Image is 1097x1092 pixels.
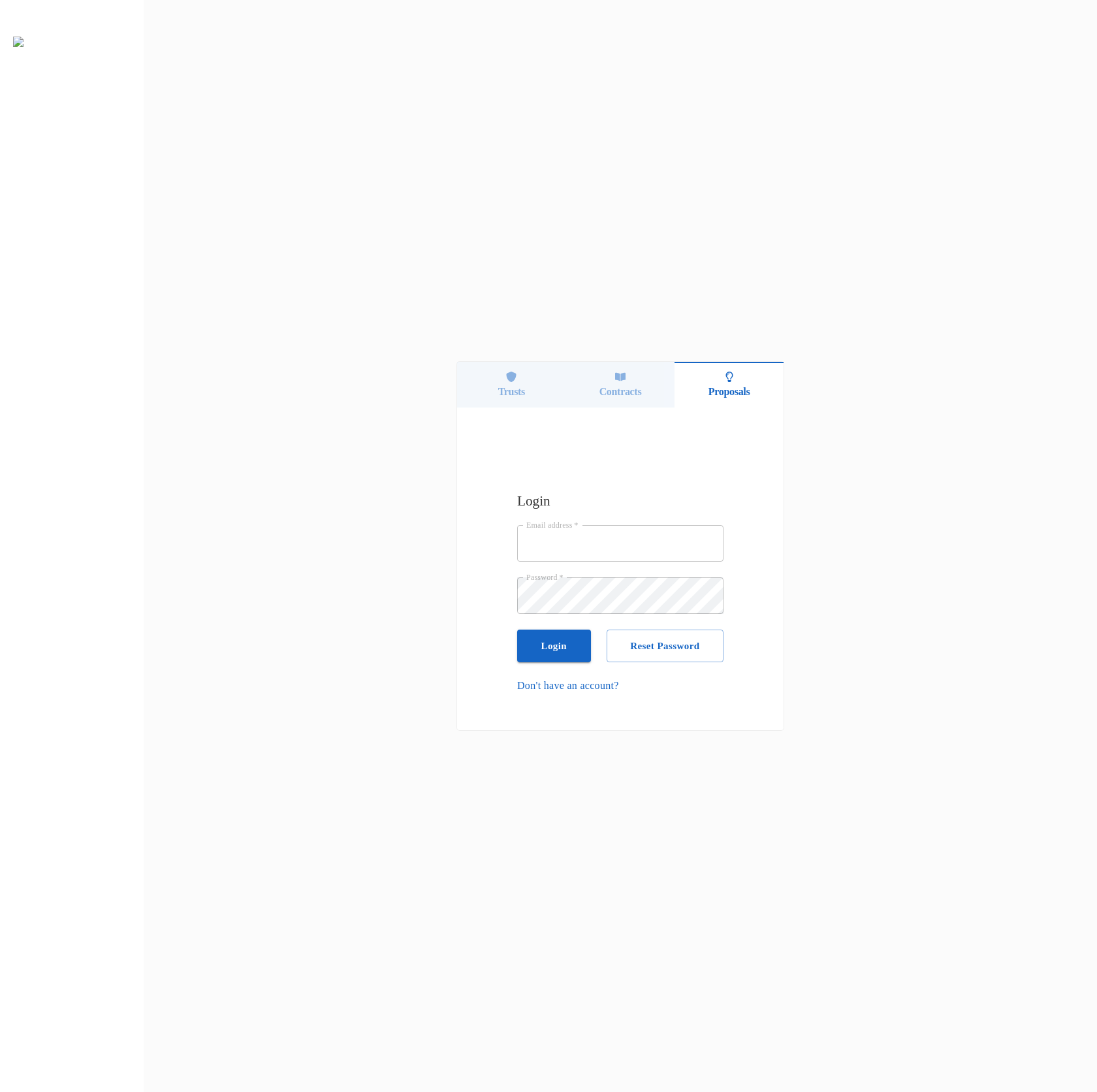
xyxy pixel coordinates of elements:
h6: Proposals [708,385,750,398]
button: Reset Password [607,630,723,662]
label: Email address [526,519,578,530]
h6: Trusts [498,385,525,398]
h5: Login [517,490,723,513]
a: Don't have an account? [517,678,723,693]
button: Login [517,630,591,662]
h6: Contracts [599,385,642,398]
label: Password [526,571,564,583]
img: E2EFiPLATFORMS-7f06cbf9.svg [13,37,131,47]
